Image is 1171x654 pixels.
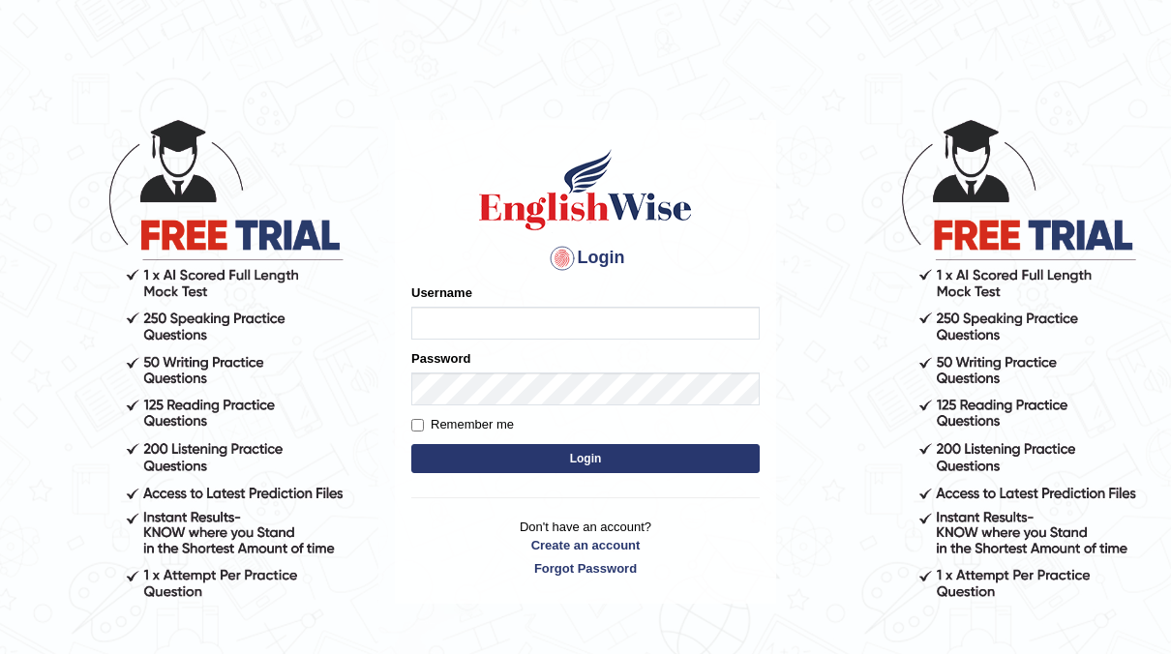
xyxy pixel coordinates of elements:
[411,419,424,431] input: Remember me
[411,559,760,578] a: Forgot Password
[475,146,696,233] img: Logo of English Wise sign in for intelligent practice with AI
[411,243,760,274] h4: Login
[411,444,760,473] button: Login
[411,283,472,302] label: Username
[411,415,514,434] label: Remember me
[411,518,760,578] p: Don't have an account?
[411,349,470,368] label: Password
[411,536,760,554] a: Create an account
